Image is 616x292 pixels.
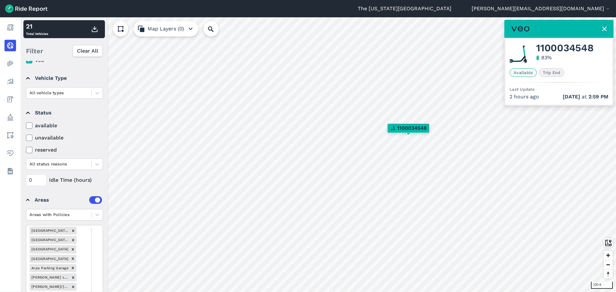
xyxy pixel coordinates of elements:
div: Remove Celeste Lab Courtyard [70,273,77,281]
label: available [26,122,103,129]
a: Fees [4,94,16,105]
span: Clear All [77,47,98,55]
canvas: Map [21,17,616,292]
div: [GEOGRAPHIC_DATA] [30,255,69,263]
button: Zoom out [603,260,613,269]
label: reserved [26,146,103,154]
button: [PERSON_NAME][EMAIL_ADDRESS][DOMAIN_NAME] [472,5,611,13]
span: 1100034548 [536,44,594,52]
summary: Vehicle Type [26,69,102,87]
button: Reset bearing to north [603,269,613,279]
div: 21 [26,21,48,31]
div: Remove Dodd/Davis Parking Garage [70,283,77,291]
div: Remove 11th Ave Parking Garage [70,227,77,235]
a: Heatmaps [4,58,16,69]
a: The [US_STATE][GEOGRAPHIC_DATA] [358,5,451,13]
a: Report [4,22,16,33]
span: Trip End [539,68,564,77]
div: [GEOGRAPHIC_DATA] Garage [30,236,70,244]
div: Idle Time (hours) [26,174,103,186]
img: Veo [511,24,529,33]
div: Remove 12th Ave Parking Garage [70,236,77,244]
div: Filter [23,41,105,61]
div: [GEOGRAPHIC_DATA] Garage [30,227,70,235]
a: Datasets [4,165,16,177]
div: 83 % [541,54,552,62]
input: Search Location or Vehicles [203,21,229,37]
span: 1100034548 [397,124,427,132]
div: Remove Arps Parking Garage [69,264,76,272]
summary: Status [26,104,102,122]
div: Remove 9th Ave East Parking Garage [69,245,76,253]
button: Map Layers (0) [133,21,198,37]
summary: Areas [26,191,102,209]
a: Realtime [4,40,16,51]
div: [GEOGRAPHIC_DATA] [30,245,69,253]
button: Clear All [73,45,102,57]
span: Last Update [509,87,535,92]
button: Zoom in [603,251,613,260]
div: 2 hours ago [509,93,608,101]
span: Available [509,68,537,77]
span: [DATE] [563,94,580,100]
div: Arps Parking Garage [30,264,69,272]
div: [PERSON_NAME]/[PERSON_NAME] Parking Garage [30,283,70,291]
img: Ride Report [5,4,47,13]
div: 100 ft [591,282,613,289]
a: Health [4,147,16,159]
label: unavailable [26,134,103,142]
span: 2:59 PM [588,94,608,100]
div: [PERSON_NAME] Lab Courtyard [30,273,70,281]
a: Areas [4,129,16,141]
div: Areas [35,196,102,204]
a: Analyze [4,76,16,87]
a: Policy [4,112,16,123]
div: Remove 9th Ave West Parking Garage [69,255,76,263]
img: Veo scooter [509,46,527,63]
span: at [563,93,608,101]
div: Total Vehicles [26,21,48,37]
